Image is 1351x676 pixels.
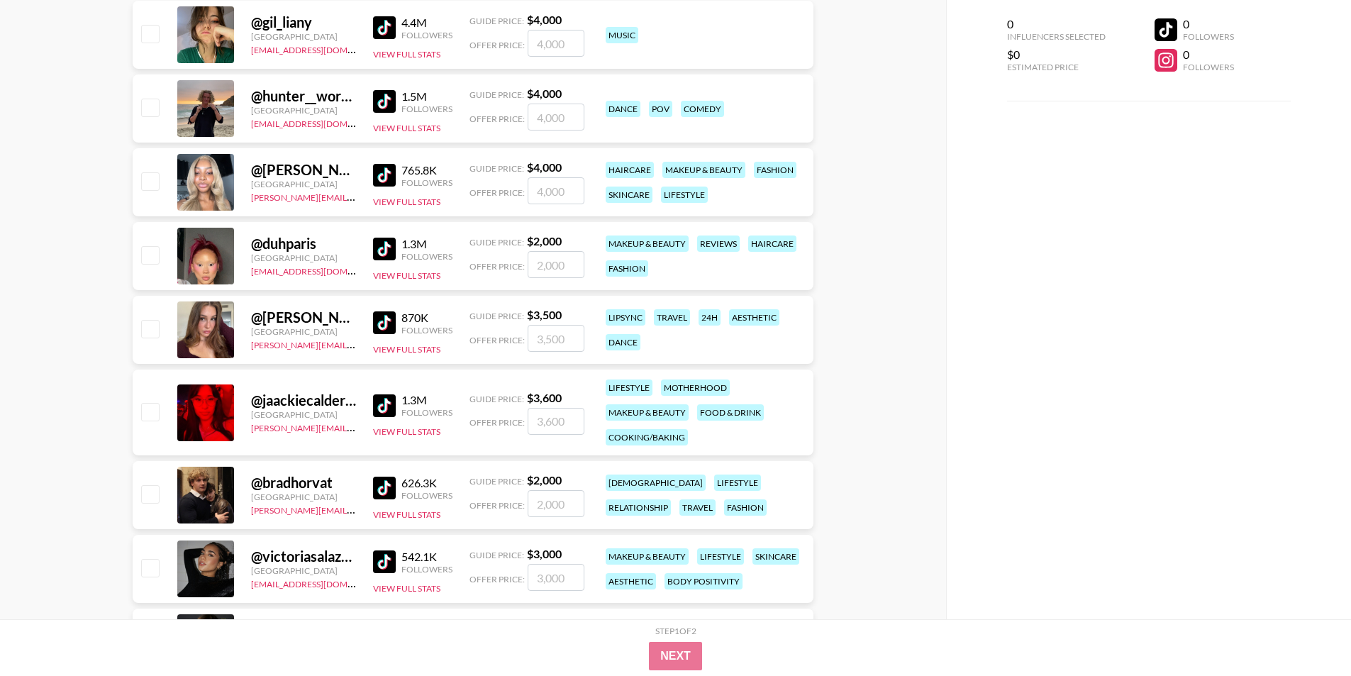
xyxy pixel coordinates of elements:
[606,573,656,589] div: aesthetic
[469,574,525,584] span: Offer Price:
[1007,62,1106,72] div: Estimated Price
[251,179,356,189] div: [GEOGRAPHIC_DATA]
[606,162,654,178] div: haircare
[469,500,525,511] span: Offer Price:
[654,309,690,326] div: travel
[649,101,672,117] div: pov
[373,550,396,573] img: TikTok
[1183,31,1234,42] div: Followers
[528,104,584,131] input: 4,000
[401,251,452,262] div: Followers
[251,31,356,42] div: [GEOGRAPHIC_DATA]
[401,177,452,188] div: Followers
[401,407,452,418] div: Followers
[528,30,584,57] input: 4,000
[606,404,689,421] div: makeup & beauty
[528,177,584,204] input: 4,000
[527,87,562,100] strong: $ 4,000
[748,236,796,252] div: haircare
[251,576,394,589] a: [EMAIL_ADDRESS][DOMAIN_NAME]
[662,162,745,178] div: makeup & beauty
[401,311,452,325] div: 870K
[606,499,671,516] div: relationship
[251,474,356,492] div: @ bradhorvat
[373,238,396,260] img: TikTok
[527,234,562,248] strong: $ 2,000
[251,263,394,277] a: [EMAIL_ADDRESS][DOMAIN_NAME]
[401,325,452,336] div: Followers
[251,235,356,253] div: @ duhparis
[1280,605,1334,659] iframe: Drift Widget Chat Controller
[649,642,702,670] button: Next
[373,426,440,437] button: View Full Stats
[373,49,440,60] button: View Full Stats
[754,162,796,178] div: fashion
[661,187,708,203] div: lifestyle
[373,196,440,207] button: View Full Stats
[469,16,524,26] span: Guide Price:
[251,189,461,203] a: [PERSON_NAME][EMAIL_ADDRESS][DOMAIN_NAME]
[373,583,440,594] button: View Full Stats
[697,548,744,565] div: lifestyle
[401,550,452,564] div: 542.1K
[251,253,356,263] div: [GEOGRAPHIC_DATA]
[251,42,394,55] a: [EMAIL_ADDRESS][DOMAIN_NAME]
[527,391,562,404] strong: $ 3,600
[528,408,584,435] input: 3,600
[251,420,461,433] a: [PERSON_NAME][EMAIL_ADDRESS][DOMAIN_NAME]
[251,87,356,105] div: @ hunter__workman
[469,417,525,428] span: Offer Price:
[679,499,716,516] div: travel
[752,548,799,565] div: skincare
[469,476,524,487] span: Guide Price:
[1183,62,1234,72] div: Followers
[251,565,356,576] div: [GEOGRAPHIC_DATA]
[528,564,584,591] input: 3,000
[373,477,396,499] img: TikTok
[373,164,396,187] img: TikTok
[469,89,524,100] span: Guide Price:
[469,311,524,321] span: Guide Price:
[373,90,396,113] img: TikTok
[469,113,525,124] span: Offer Price:
[251,309,356,326] div: @ [PERSON_NAME]
[251,161,356,179] div: @ [PERSON_NAME].tiara1
[373,123,440,133] button: View Full Stats
[606,27,638,43] div: music
[469,261,525,272] span: Offer Price:
[606,236,689,252] div: makeup & beauty
[251,502,596,516] a: [PERSON_NAME][EMAIL_ADDRESS][PERSON_NAME][PERSON_NAME][DOMAIN_NAME]
[527,13,562,26] strong: $ 4,000
[469,550,524,560] span: Guide Price:
[527,308,562,321] strong: $ 3,500
[697,404,764,421] div: food & drink
[401,393,452,407] div: 1.3M
[655,626,696,636] div: Step 1 of 2
[401,89,452,104] div: 1.5M
[681,101,724,117] div: comedy
[527,547,562,560] strong: $ 3,000
[373,394,396,417] img: TikTok
[401,490,452,501] div: Followers
[606,334,640,350] div: dance
[724,499,767,516] div: fashion
[665,573,743,589] div: body positivity
[469,335,525,345] span: Offer Price:
[251,13,356,31] div: @ gil_liany
[469,237,524,248] span: Guide Price:
[373,16,396,39] img: TikTok
[606,429,688,445] div: cooking/baking
[251,492,356,502] div: [GEOGRAPHIC_DATA]
[699,309,721,326] div: 24h
[1007,31,1106,42] div: Influencers Selected
[527,473,562,487] strong: $ 2,000
[606,309,645,326] div: lipsync
[251,326,356,337] div: [GEOGRAPHIC_DATA]
[469,163,524,174] span: Guide Price:
[606,475,706,491] div: [DEMOGRAPHIC_DATA]
[401,30,452,40] div: Followers
[527,160,562,174] strong: $ 4,000
[373,270,440,281] button: View Full Stats
[1183,17,1234,31] div: 0
[661,379,730,396] div: motherhood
